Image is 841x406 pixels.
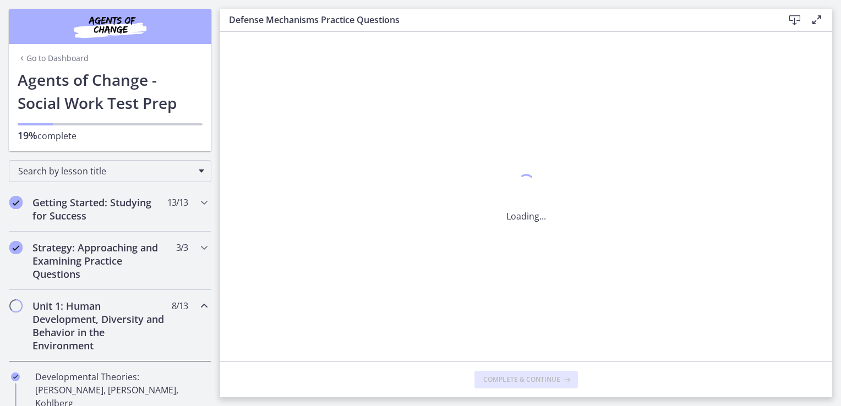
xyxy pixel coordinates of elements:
[9,160,211,182] div: Search by lesson title
[229,13,766,26] h3: Defense Mechanisms Practice Questions
[18,129,37,142] span: 19%
[11,372,20,381] i: Completed
[32,299,167,352] h2: Unit 1: Human Development, Diversity and Behavior in the Environment
[172,299,188,312] span: 8 / 13
[18,68,203,114] h1: Agents of Change - Social Work Test Prep
[506,171,546,196] div: 1
[176,241,188,254] span: 3 / 3
[32,241,167,281] h2: Strategy: Approaching and Examining Practice Questions
[18,129,203,142] p: complete
[44,13,176,40] img: Agents of Change
[32,196,167,222] h2: Getting Started: Studying for Success
[483,375,560,384] span: Complete & continue
[9,241,23,254] i: Completed
[167,196,188,209] span: 13 / 13
[18,53,89,64] a: Go to Dashboard
[9,196,23,209] i: Completed
[474,371,578,388] button: Complete & continue
[18,165,193,177] span: Search by lesson title
[506,210,546,223] p: Loading...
